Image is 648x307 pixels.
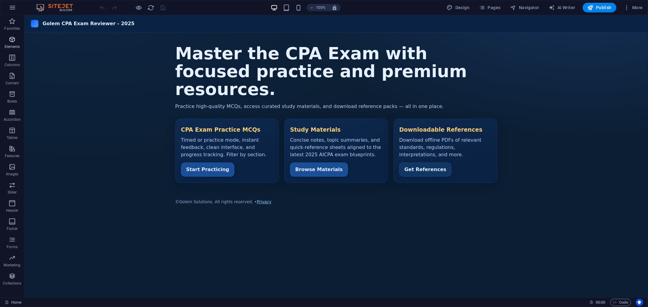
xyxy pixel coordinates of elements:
[4,117,21,122] p: Accordion
[5,62,20,67] p: Columns
[636,299,643,306] button: Usercentrics
[589,299,605,306] h6: Session time
[4,263,20,268] p: Marketing
[7,99,17,104] p: Boxes
[447,5,470,11] span: Design
[596,299,605,306] span: 00 00
[547,3,578,12] button: AI Writer
[588,5,612,11] span: Publish
[600,300,601,305] span: :
[332,5,337,10] i: On resize automatically adjust zoom level to fit chosen device.
[7,245,18,249] p: Forms
[135,4,142,11] button: Click here to leave preview mode and continue editing
[613,299,628,306] span: Code
[5,81,19,86] p: Content
[7,135,18,140] p: Tables
[5,44,20,49] p: Elements
[621,3,645,12] button: More
[444,3,472,12] div: Design (Ctrl+Alt+Y)
[307,4,328,11] button: 100%
[6,208,18,213] p: Header
[5,299,22,306] a: Click to cancel selection. Double-click to open Pages
[6,172,19,177] p: Images
[316,4,326,11] h6: 100%
[148,4,155,11] i: Reload page
[508,3,542,12] button: Navigator
[4,26,20,31] p: Favorites
[549,5,575,11] span: AI Writer
[8,190,17,195] p: Slider
[35,4,81,11] img: Editor Logo
[624,5,643,11] span: More
[5,153,19,158] p: Features
[3,281,21,286] p: Collections
[510,5,539,11] span: Navigator
[479,5,500,11] span: Pages
[610,299,631,306] button: Code
[583,3,616,12] button: Publish
[444,3,472,12] button: Design
[477,3,503,12] button: Pages
[147,4,155,11] button: reload
[7,226,18,231] p: Footer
